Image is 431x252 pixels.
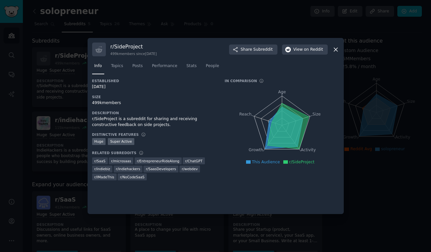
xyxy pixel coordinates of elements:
span: r/ ChatGPT [185,159,202,163]
a: Performance [150,61,180,74]
h3: In Comparison [225,79,257,83]
a: Info [92,61,104,74]
tspan: Age [278,90,286,94]
span: Stats [187,63,197,69]
span: r/ NoCodeSaaS [120,175,144,179]
a: Stats [184,61,199,74]
span: on Reddit [304,47,323,53]
span: r/ SaaS [94,159,106,163]
tspan: Growth [249,148,263,153]
span: r/ EntrepreneurRideAlong [137,159,179,163]
span: r/ indiebiz [94,167,110,171]
div: Super Active [108,138,134,145]
span: r/ IMadeThis [94,175,114,179]
a: Topics [109,61,125,74]
div: 499k members [92,100,216,106]
div: Huge [92,138,106,145]
h3: Established [92,79,216,83]
div: [DATE] [92,84,216,90]
span: Info [94,63,102,69]
span: r/ webdev [182,167,198,171]
span: r/ microsaas [111,159,131,163]
span: Posts [132,63,143,69]
tspan: Size [312,112,321,117]
span: This Audience [252,160,280,164]
h3: Distinctive Features [92,132,139,137]
span: Subreddit [253,47,273,53]
h3: r/ SideProject [110,43,157,50]
button: Viewon Reddit [282,45,328,55]
h3: Related Subreddits [92,151,137,155]
tspan: Activity [301,148,316,153]
h3: Description [92,111,216,115]
span: Share [240,47,273,53]
a: People [204,61,222,74]
span: View [293,47,323,53]
span: r/SideProject [289,160,315,164]
span: People [206,63,219,69]
a: Posts [130,61,145,74]
span: r/ indiehackers [116,167,140,171]
span: Performance [152,63,177,69]
div: r/SideProject is a subreddit for sharing and receiving constructive feedback on side projects. [92,116,216,128]
h3: Size [92,95,216,99]
span: r/ SaasDevelopers [146,167,176,171]
tspan: Reach [239,112,252,117]
button: ShareSubreddit [229,45,277,55]
span: Topics [111,63,123,69]
div: 499k members since [DATE] [110,51,157,56]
